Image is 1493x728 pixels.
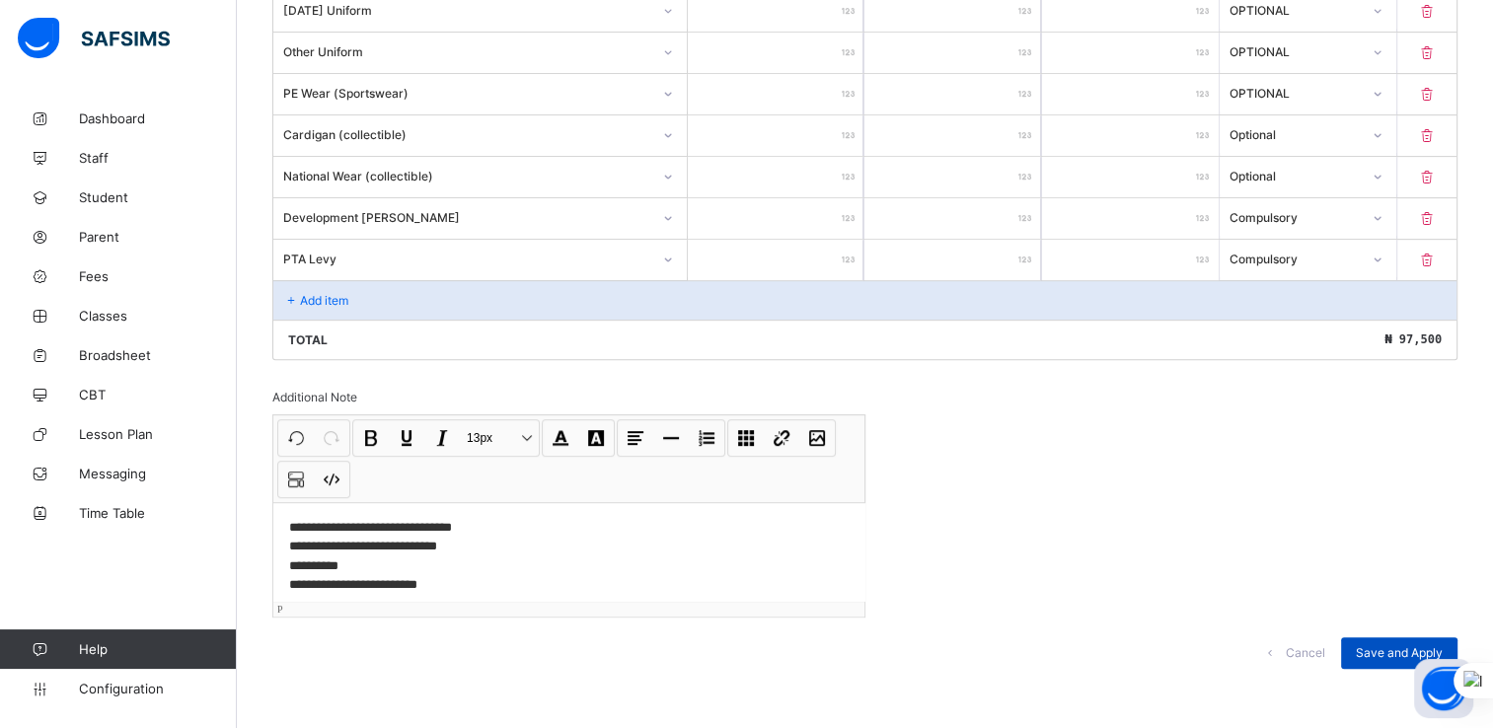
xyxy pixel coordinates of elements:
[279,463,313,496] button: Show blocks
[1356,645,1443,660] span: Save and Apply
[354,421,388,455] button: Bold
[1230,43,1361,58] div: OPTIONAL
[300,293,348,308] p: Add item
[1286,645,1325,660] span: Cancel
[79,387,237,402] span: CBT
[79,189,237,205] span: Student
[1230,85,1361,100] div: OPTIONAL
[800,421,834,455] button: Image
[1230,126,1361,141] div: Optional
[283,168,651,182] div: National Wear (collectible)
[1230,209,1361,224] div: Compulsory
[1230,2,1361,17] div: OPTIONAL
[544,421,577,455] button: Font Color
[79,268,237,284] span: Fees
[283,43,651,58] div: Other Uniform
[765,421,798,455] button: Link
[79,110,237,126] span: Dashboard
[79,641,236,657] span: Help
[425,421,459,455] button: Italic
[279,421,313,455] button: Undo
[277,602,860,617] div: P
[315,463,348,496] button: Code view
[283,126,651,141] div: Cardigan (collectible)
[654,421,688,455] button: Horizontal line
[1414,659,1473,718] button: Open asap
[18,18,170,59] img: safsims
[79,426,237,442] span: Lesson Plan
[690,421,723,455] button: List
[283,251,651,265] div: PTA Levy
[390,421,423,455] button: Underline
[79,229,237,245] span: Parent
[461,421,538,455] button: Size
[579,421,613,455] button: Highlight Color
[283,2,651,17] div: [DATE] Uniform
[79,150,237,166] span: Staff
[1230,251,1361,265] div: Compulsory
[288,332,328,347] p: Total
[315,421,348,455] button: Redo
[619,421,652,455] button: Align
[1230,168,1361,182] div: Optional
[272,390,357,404] span: Additional Note
[79,505,237,521] span: Time Table
[79,466,237,481] span: Messaging
[729,421,763,455] button: Table
[283,85,651,100] div: PE Wear (Sportswear)
[79,681,236,696] span: Configuration
[1384,332,1442,346] span: ₦ 97,500
[79,308,237,324] span: Classes
[283,209,651,224] div: Development [PERSON_NAME]
[79,347,237,363] span: Broadsheet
